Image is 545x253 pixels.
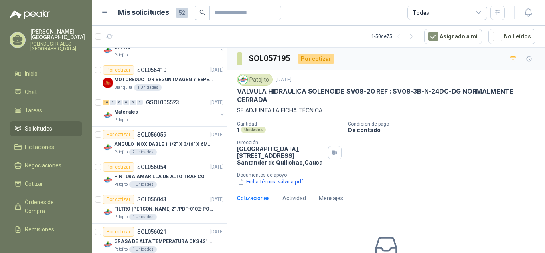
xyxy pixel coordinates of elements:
[10,139,82,155] a: Licitaciones
[114,108,138,116] p: Materiales
[30,42,85,51] p: POLINDUSTRIALES [GEOGRAPHIC_DATA]
[134,84,162,91] div: 1 Unidades
[241,127,266,133] div: Unidades
[348,127,542,133] p: De contado
[103,98,225,123] a: 10 0 0 0 0 0 GSOL005523[DATE] Company LogoMaterialesPatojito
[25,161,61,170] span: Negociaciones
[237,194,270,203] div: Cotizaciones
[237,140,325,145] p: Dirección
[137,164,166,170] p: SOL056054
[282,194,306,203] div: Actividad
[10,103,82,118] a: Tareas
[348,121,542,127] p: Condición de pago
[103,207,113,217] img: Company Logo
[25,198,75,215] span: Órdenes de Compra
[123,100,129,105] div: 0
[210,66,224,74] p: [DATE]
[25,88,37,96] span: Chat
[129,214,157,220] div: 1 Unidades
[210,99,224,106] p: [DATE]
[488,29,535,44] button: No Leídos
[103,240,113,249] img: Company Logo
[237,74,272,86] div: Patojito
[371,30,418,43] div: 1 - 50 de 75
[10,66,82,81] a: Inicio
[237,127,239,133] p: 1
[137,132,166,137] p: SOL056059
[237,178,304,186] button: Ficha técnica válvula.pdf
[25,124,52,133] span: Solicitudes
[103,227,134,237] div: Por cotizar
[176,8,188,18] span: 52
[199,10,205,15] span: search
[129,149,157,155] div: 2 Unidades
[25,106,42,115] span: Tareas
[319,194,343,203] div: Mensajes
[237,145,325,166] p: [GEOGRAPHIC_DATA], [STREET_ADDRESS] Santander de Quilichao , Cauca
[117,100,122,105] div: 0
[249,52,291,65] h3: SOL057195
[137,67,166,73] p: SOL056410
[210,228,224,236] p: [DATE]
[237,172,542,178] p: Documentos de apoyo
[25,225,54,234] span: Remisiones
[10,158,82,173] a: Negociaciones
[114,76,213,84] p: MOTOREDUCTOR SEGUN IMAGEN Y ESPECIFICACIONES ADJUNTAS
[114,181,128,188] p: Patojito
[114,205,213,213] p: FILTRO [PERSON_NAME] 2" /PBF-0102-PO10-020A
[25,179,43,188] span: Cotizar
[210,163,224,171] p: [DATE]
[110,100,116,105] div: 0
[276,76,292,84] p: [DATE]
[130,100,136,105] div: 0
[103,110,113,120] img: Company Logo
[10,10,50,19] img: Logo peakr
[146,100,179,105] p: GSOL005523
[10,121,82,136] a: Solicitudes
[10,84,82,100] a: Chat
[103,195,134,204] div: Por cotizar
[424,29,482,44] button: Asignado a mi
[114,246,128,253] p: Patojito
[10,195,82,219] a: Órdenes de Compra
[92,62,227,94] a: Por cotizarSOL056410[DATE] Company LogoMOTOREDUCTOR SEGUN IMAGEN Y ESPECIFICACIONES ADJUNTASBlanq...
[103,65,134,75] div: Por cotizar
[237,121,342,127] p: Cantidad
[92,191,227,224] a: Por cotizarSOL056043[DATE] Company LogoFILTRO [PERSON_NAME] 2" /PBF-0102-PO10-020APatojito1 Unidades
[210,196,224,203] p: [DATE]
[25,143,54,151] span: Licitaciones
[103,175,113,185] img: Company Logo
[114,52,128,58] p: Patojito
[30,29,85,40] p: [PERSON_NAME] [GEOGRAPHIC_DATA]
[103,78,113,88] img: Company Logo
[129,246,157,253] div: 1 Unidades
[103,46,113,55] img: Company Logo
[137,100,143,105] div: 0
[118,7,169,18] h1: Mis solicitudes
[210,131,224,139] p: [DATE]
[103,130,134,139] div: Por cotizar
[10,176,82,191] a: Cotizar
[114,238,213,245] p: GRASA DE ALTA TEMPERATURA OKS 4210 X 5 KG
[129,181,157,188] div: 1 Unidades
[103,143,113,152] img: Company Logo
[114,141,213,148] p: ANGULO INOXIDABLE 1 1/2" X 3/16" X 6MTS
[114,117,128,123] p: Patojito
[103,162,134,172] div: Por cotizar
[114,173,205,181] p: PINTURA AMARILLA DE ALTO TRÁFICO
[114,214,128,220] p: Patojito
[25,69,38,78] span: Inicio
[237,106,535,115] p: SE ADJUNTA LA FICHA TÉCNICA
[92,159,227,191] a: Por cotizarSOL056054[DATE] Company LogoPINTURA AMARILLA DE ALTO TRÁFICOPatojito1 Unidades
[413,8,429,17] div: Todas
[92,127,227,159] a: Por cotizarSOL056059[DATE] Company LogoANGULO INOXIDABLE 1 1/2" X 3/16" X 6MTSPatojito2 Unidades
[10,222,82,237] a: Remisiones
[237,87,535,104] p: VALVULA HIDRAULICA SOLENOIDE SV08-20 REF : SV08-3B-N-24DC-DG NORMALMENTE CERRADA
[298,54,334,64] div: Por cotizar
[114,84,132,91] p: Blanquita
[137,229,166,235] p: SOL056021
[103,100,109,105] div: 10
[137,197,166,202] p: SOL056043
[239,75,247,84] img: Company Logo
[114,149,128,155] p: Patojito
